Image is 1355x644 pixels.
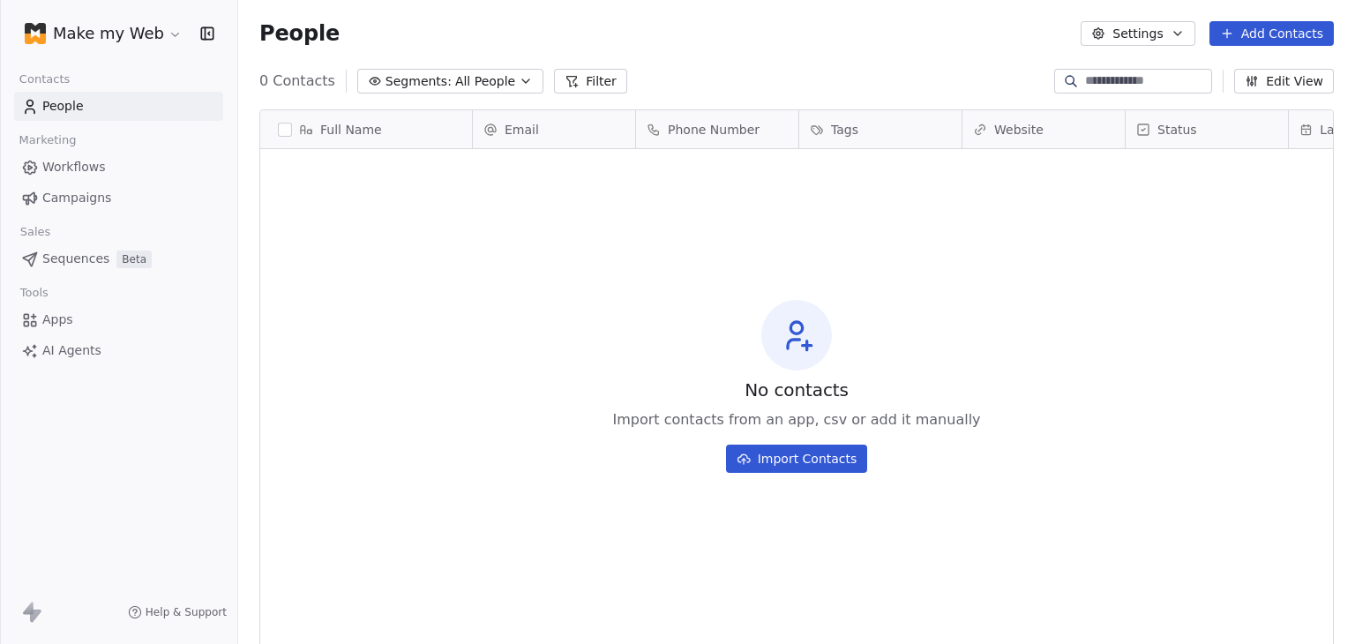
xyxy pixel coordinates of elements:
[260,110,472,148] div: Full Name
[612,409,980,431] span: Import contacts from an app, csv or add it manually
[11,127,84,154] span: Marketing
[42,311,73,329] span: Apps
[320,121,382,139] span: Full Name
[259,20,340,47] span: People
[146,605,227,619] span: Help & Support
[726,445,868,473] button: Import Contacts
[42,189,111,207] span: Campaigns
[994,121,1044,139] span: Website
[128,605,227,619] a: Help & Support
[455,72,515,91] span: All People
[799,110,962,148] div: Tags
[14,92,223,121] a: People
[14,305,223,334] a: Apps
[12,280,56,306] span: Tools
[962,110,1125,148] div: Website
[12,219,58,245] span: Sales
[21,19,186,49] button: Make my Web
[42,158,106,176] span: Workflows
[1157,121,1197,139] span: Status
[14,336,223,365] a: AI Agents
[25,23,46,44] img: favicon-orng.png
[259,71,335,92] span: 0 Contacts
[1209,21,1334,46] button: Add Contacts
[11,66,78,93] span: Contacts
[668,121,760,139] span: Phone Number
[116,251,152,268] span: Beta
[53,22,164,45] span: Make my Web
[42,250,109,268] span: Sequences
[42,97,84,116] span: People
[554,69,627,94] button: Filter
[505,121,539,139] span: Email
[42,341,101,360] span: AI Agents
[14,244,223,273] a: SequencesBeta
[636,110,798,148] div: Phone Number
[14,153,223,182] a: Workflows
[386,72,452,91] span: Segments:
[726,438,868,473] a: Import Contacts
[1081,21,1194,46] button: Settings
[831,121,858,139] span: Tags
[14,183,223,213] a: Campaigns
[1126,110,1288,148] div: Status
[745,378,849,402] span: No contacts
[260,149,473,634] div: grid
[473,110,635,148] div: Email
[1234,69,1334,94] button: Edit View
